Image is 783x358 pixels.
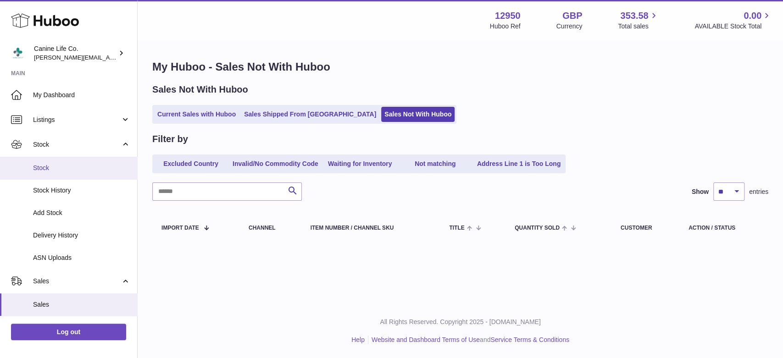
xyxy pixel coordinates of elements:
[145,318,776,326] p: All Rights Reserved. Copyright 2025 - [DOMAIN_NAME]
[311,225,431,231] div: Item Number / Channel SKU
[621,225,670,231] div: Customer
[694,22,772,31] span: AVAILABLE Stock Total
[372,336,480,343] a: Website and Dashboard Terms of Use
[152,83,248,96] h2: Sales Not With Huboo
[33,91,130,99] span: My Dashboard
[490,22,521,31] div: Huboo Ref
[34,54,184,61] span: [PERSON_NAME][EMAIL_ADDRESS][DOMAIN_NAME]
[11,46,25,60] img: kevin@clsgltd.co.uk
[515,225,560,231] span: Quantity Sold
[495,10,521,22] strong: 12950
[33,277,121,286] span: Sales
[749,187,768,196] span: entries
[33,164,130,172] span: Stock
[33,253,130,262] span: ASN Uploads
[229,156,322,171] a: Invalid/No Commodity Code
[694,10,772,31] a: 0.00 AVAILABLE Stock Total
[152,133,188,145] h2: Filter by
[490,336,569,343] a: Service Terms & Conditions
[368,336,569,344] li: and
[11,324,126,340] a: Log out
[241,107,379,122] a: Sales Shipped From [GEOGRAPHIC_DATA]
[618,22,659,31] span: Total sales
[249,225,292,231] div: Channel
[161,225,199,231] span: Import date
[744,10,761,22] span: 0.00
[154,156,228,171] a: Excluded Country
[33,140,121,149] span: Stock
[33,209,130,217] span: Add Stock
[692,187,709,196] label: Show
[33,231,130,240] span: Delivery History
[34,44,117,62] div: Canine Life Co.
[689,225,759,231] div: Action / Status
[154,107,239,122] a: Current Sales with Huboo
[323,156,397,171] a: Waiting for Inventory
[33,116,121,124] span: Listings
[562,10,582,22] strong: GBP
[556,22,583,31] div: Currency
[152,60,768,74] h1: My Huboo - Sales Not With Huboo
[33,300,130,309] span: Sales
[351,336,365,343] a: Help
[399,156,472,171] a: Not matching
[449,225,464,231] span: Title
[474,156,564,171] a: Address Line 1 is Too Long
[620,10,648,22] span: 353.58
[33,186,130,195] span: Stock History
[618,10,659,31] a: 353.58 Total sales
[381,107,455,122] a: Sales Not With Huboo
